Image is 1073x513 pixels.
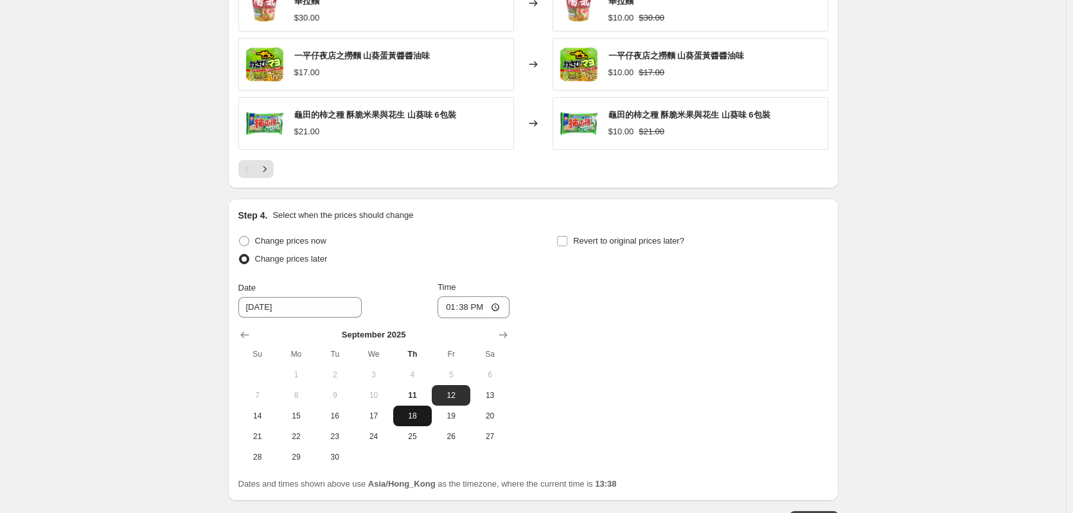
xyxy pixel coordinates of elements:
th: Monday [277,344,315,364]
b: 13:38 [595,479,616,489]
th: Saturday [470,344,509,364]
span: Date [238,283,256,292]
span: 24 [359,431,387,442]
span: 6 [475,370,504,380]
button: Wednesday September 3 2025 [354,364,393,385]
span: 一平仔夜店之撈麵 山葵蛋黃醬醬油味 [608,51,745,60]
button: Wednesday September 24 2025 [354,426,393,447]
b: Asia/Hong_Kong [368,479,436,489]
span: Change prices later [255,254,328,264]
button: Friday September 26 2025 [432,426,470,447]
span: Sa [475,349,504,359]
h2: Step 4. [238,209,268,222]
button: Saturday September 6 2025 [470,364,509,385]
button: Saturday September 13 2025 [470,385,509,406]
button: Tuesday September 23 2025 [315,426,354,447]
strike: $21.00 [639,125,664,138]
button: Thursday September 4 2025 [393,364,432,385]
span: 28 [244,452,272,462]
button: Thursday September 18 2025 [393,406,432,426]
div: $10.00 [608,12,634,24]
span: 8 [282,390,310,401]
span: 27 [475,431,504,442]
span: We [359,349,387,359]
th: Wednesday [354,344,393,364]
img: 4902881458214_ca9ebe4b-f201-46c1-a344-07ce506746ce_80x.jpg [245,45,284,84]
span: 5 [437,370,465,380]
img: 4902881458214_ca9ebe4b-f201-46c1-a344-07ce506746ce_80x.jpg [560,45,598,84]
span: 2 [321,370,349,380]
button: Tuesday September 30 2025 [315,447,354,467]
span: 18 [398,411,427,421]
span: 7 [244,390,272,401]
button: Friday September 12 2025 [432,385,470,406]
button: Thursday September 25 2025 [393,426,432,447]
th: Friday [432,344,470,364]
span: 12 [437,390,465,401]
button: Tuesday September 16 2025 [315,406,354,426]
p: Select when the prices should change [272,209,413,222]
button: Wednesday September 17 2025 [354,406,393,426]
img: 4901313204689_f3092c6a-a924-4e79-9277-11af03fa4dd5_80x.jpg [245,104,284,143]
span: 20 [475,411,504,421]
button: Wednesday September 10 2025 [354,385,393,406]
nav: Pagination [238,160,274,178]
span: 1 [282,370,310,380]
button: Saturday September 27 2025 [470,426,509,447]
th: Thursday [393,344,432,364]
span: 4 [398,370,427,380]
button: Monday September 1 2025 [277,364,315,385]
button: Friday September 19 2025 [432,406,470,426]
div: $30.00 [294,12,320,24]
button: Sunday September 21 2025 [238,426,277,447]
img: 4901313204689_f3092c6a-a924-4e79-9277-11af03fa4dd5_80x.jpg [560,104,598,143]
span: Dates and times shown above use as the timezone, where the current time is [238,479,617,489]
button: Monday September 15 2025 [277,406,315,426]
span: 9 [321,390,349,401]
span: 29 [282,452,310,462]
button: Sunday September 28 2025 [238,447,277,467]
span: 11 [398,390,427,401]
span: 一平仔夜店之撈麵 山葵蛋黃醬醬油味 [294,51,430,60]
div: $21.00 [294,125,320,138]
span: Time [438,282,456,292]
span: Mo [282,349,310,359]
span: 26 [437,431,465,442]
button: Show previous month, August 2025 [236,326,254,344]
button: Monday September 8 2025 [277,385,315,406]
span: 龜田的柿之種 酥脆米果與花生 山葵味 6包裝 [294,110,456,120]
button: Friday September 5 2025 [432,364,470,385]
button: Sunday September 14 2025 [238,406,277,426]
th: Tuesday [315,344,354,364]
span: 22 [282,431,310,442]
span: Fr [437,349,465,359]
button: Monday September 29 2025 [277,447,315,467]
div: $10.00 [608,125,634,138]
th: Sunday [238,344,277,364]
span: 15 [282,411,310,421]
strike: $30.00 [639,12,664,24]
span: 17 [359,411,387,421]
button: Monday September 22 2025 [277,426,315,447]
strike: $17.00 [639,66,664,79]
div: $17.00 [294,66,320,79]
span: Change prices now [255,236,326,246]
button: Tuesday September 2 2025 [315,364,354,385]
input: 12:00 [438,296,510,318]
span: 13 [475,390,504,401]
span: Th [398,349,427,359]
span: 3 [359,370,387,380]
span: 30 [321,452,349,462]
input: 9/11/2025 [238,297,362,318]
span: 25 [398,431,427,442]
span: 21 [244,431,272,442]
button: Next [256,160,274,178]
span: Su [244,349,272,359]
span: 14 [244,411,272,421]
button: Show next month, October 2025 [494,326,512,344]
button: Sunday September 7 2025 [238,385,277,406]
span: 16 [321,411,349,421]
span: 龜田的柿之種 酥脆米果與花生 山葵味 6包裝 [608,110,770,120]
span: 23 [321,431,349,442]
button: Today Thursday September 11 2025 [393,385,432,406]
